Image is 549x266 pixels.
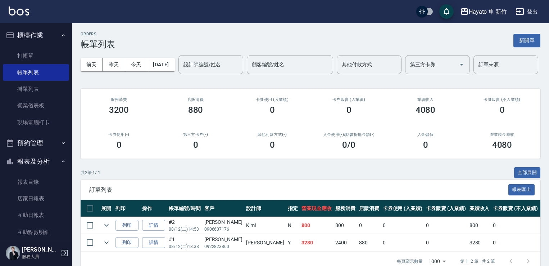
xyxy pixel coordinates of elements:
h2: 卡券販賣 (入業績) [319,97,378,102]
h3: 0 /0 [342,140,355,150]
img: Person [6,246,20,260]
th: 操作 [140,200,167,217]
td: N [286,217,300,234]
button: 報表及分析 [3,152,69,171]
a: 帳單列表 [3,64,69,81]
th: 店販消費 [357,200,381,217]
a: 新開單 [513,37,540,44]
td: 3280 [300,234,334,251]
td: Y [286,234,300,251]
th: 卡券販賣 (不入業績) [491,200,539,217]
h2: 卡券販賣 (不入業績) [472,97,532,102]
td: 0 [491,234,539,251]
button: 昨天 [103,58,125,71]
h3: 4080 [492,140,512,150]
h3: 0 [193,140,198,150]
div: [PERSON_NAME] [204,218,242,226]
a: 詳情 [142,237,165,248]
h3: 0 [423,140,428,150]
a: 店家日報表 [3,190,69,207]
p: 共 2 筆, 1 / 1 [81,169,100,176]
th: 帳單編號/時間 [167,200,203,217]
button: 列印 [115,237,139,248]
a: 打帳單 [3,48,69,64]
a: 互助日報表 [3,207,69,223]
td: 800 [300,217,334,234]
h3: 0 [117,140,122,150]
td: 0 [424,217,468,234]
h5: [PERSON_NAME] [22,246,59,253]
th: 營業現金應收 [300,200,334,217]
button: 報表匯出 [508,184,535,195]
button: 登出 [513,5,540,18]
p: 0906607176 [204,226,242,232]
h3: 4080 [416,105,436,115]
button: 預約管理 [3,134,69,152]
th: 客戶 [203,200,244,217]
h2: 入金儲值 [396,132,455,137]
div: [PERSON_NAME] [204,236,242,243]
h2: 其他付款方式(-) [242,132,302,137]
h2: 第三方卡券(-) [166,132,225,137]
a: 報表目錄 [3,174,69,190]
h3: 0 [270,105,275,115]
th: 展開 [99,200,114,217]
h2: ORDERS [81,32,115,36]
th: 設計師 [244,200,286,217]
span: 訂單列表 [89,186,508,194]
a: 詳情 [142,220,165,231]
td: 0 [381,234,425,251]
button: 前天 [81,58,103,71]
h2: 入金使用(-) /點數折抵金額(-) [319,132,378,137]
a: 現場電腦打卡 [3,114,69,131]
td: 0 [491,217,539,234]
h3: 服務消費 [89,97,149,102]
h3: 0 [500,105,505,115]
button: [DATE] [147,58,174,71]
th: 卡券使用 (入業績) [381,200,425,217]
a: 互助點數明細 [3,224,69,240]
a: 報表匯出 [508,186,535,193]
button: 今天 [125,58,148,71]
td: 0 [424,234,468,251]
button: 列印 [115,220,139,231]
h3: 帳單列表 [81,39,115,49]
h3: 880 [188,105,203,115]
img: Logo [9,6,29,15]
th: 指定 [286,200,300,217]
button: expand row [101,237,112,248]
button: Hayato 隼 新竹 [457,4,510,19]
p: 08/12 (二) 14:53 [169,226,201,232]
p: 每頁顯示數量 [397,258,423,265]
td: [PERSON_NAME] [244,234,286,251]
button: save [439,4,454,19]
th: 服務消費 [334,200,357,217]
p: 第 1–2 筆 共 2 筆 [460,258,495,265]
button: expand row [101,220,112,231]
h2: 卡券使用 (入業績) [242,97,302,102]
td: Kimi [244,217,286,234]
th: 業績收入 [468,200,491,217]
a: 營業儀表板 [3,97,69,114]
h2: 業績收入 [396,97,455,102]
button: 新開單 [513,34,540,47]
th: 列印 [114,200,140,217]
h2: 店販消費 [166,97,225,102]
td: #1 [167,234,203,251]
td: 0 [357,217,381,234]
button: 全部展開 [514,167,541,178]
td: 3280 [468,234,491,251]
th: 卡券販賣 (入業績) [424,200,468,217]
div: Hayato 隼 新竹 [469,7,507,16]
td: 880 [357,234,381,251]
h2: 營業現金應收 [472,132,532,137]
a: 掛單列表 [3,81,69,97]
p: 08/12 (二) 13:38 [169,243,201,250]
h3: 0 [346,105,351,115]
p: 0922823860 [204,243,242,250]
td: 0 [381,217,425,234]
h3: 0 [270,140,275,150]
p: 服務人員 [22,253,59,260]
td: 800 [334,217,357,234]
button: Open [456,59,467,70]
